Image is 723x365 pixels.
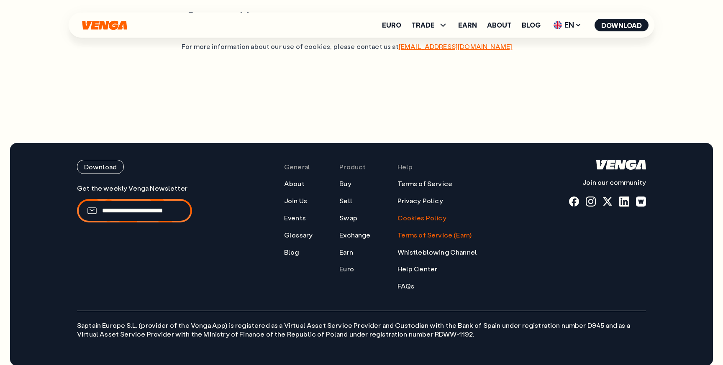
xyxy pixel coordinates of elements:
[81,20,128,30] svg: Home
[284,231,313,240] a: Glossary
[619,197,629,207] a: linkedin
[397,231,472,240] a: Terms of Service (Earn)
[339,265,354,273] a: Euro
[339,197,352,205] a: Sell
[458,22,477,28] a: Earn
[569,197,579,207] a: fb
[522,22,541,28] a: Blog
[339,231,370,240] a: Exchange
[284,248,299,257] a: Blog
[397,163,413,171] span: Help
[382,22,401,28] a: Euro
[339,179,351,188] a: Buy
[397,214,446,222] a: Cookies Policy
[339,214,357,222] a: Swap
[397,179,453,188] a: Terms of Service
[284,214,306,222] a: Events
[411,20,448,30] span: TRADE
[284,163,310,171] span: General
[602,197,613,207] a: x
[284,179,305,188] a: About
[77,160,192,174] a: Download
[551,18,585,32] span: EN
[284,197,307,205] a: Join Us
[554,21,562,29] img: flag-uk
[397,248,477,257] a: Whistleblowing Channel
[399,42,512,51] a: [EMAIL_ADDRESS][DOMAIN_NAME]
[77,160,124,174] button: Download
[569,178,646,187] p: Join our community
[596,160,646,170] svg: Home
[595,19,649,31] button: Download
[339,163,366,171] span: Product
[397,265,438,273] a: Help Center
[397,282,415,291] a: FAQs
[586,197,596,207] a: instagram
[636,197,646,207] a: warpcast
[411,22,435,28] span: TRADE
[77,311,646,339] p: Saptain Europe S.L. (provider of the Venga App) is registered as a Virtual Asset Service Provider...
[339,248,353,257] a: Earn
[487,22,512,28] a: About
[182,8,541,26] h2: Contact Us
[182,42,541,51] p: For more information about our use of cookies, please contact us at
[77,184,192,193] p: Get the weekly Venga Newsletter
[397,197,443,205] a: Privacy Policy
